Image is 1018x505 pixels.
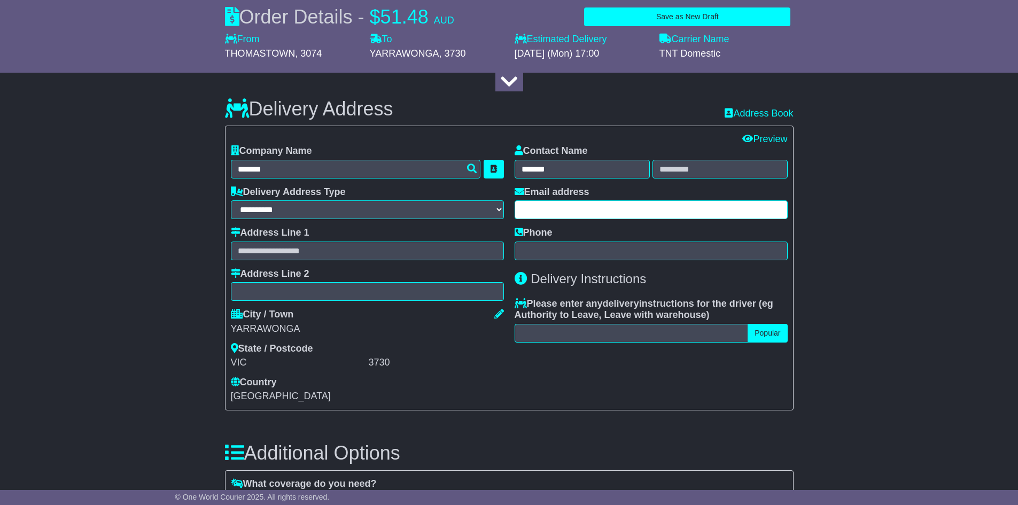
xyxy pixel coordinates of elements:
[231,187,346,198] label: Delivery Address Type
[370,34,392,45] label: To
[515,187,589,198] label: Email address
[603,298,639,309] span: delivery
[370,48,439,59] span: YARRAWONGA
[659,34,729,45] label: Carrier Name
[659,48,794,60] div: TNT Domestic
[584,7,790,26] button: Save as New Draft
[370,6,380,28] span: $
[225,34,260,45] label: From
[225,98,393,120] h3: Delivery Address
[231,309,294,321] label: City / Town
[231,227,309,239] label: Address Line 1
[742,134,787,144] a: Preview
[380,6,429,28] span: 51.48
[225,48,296,59] span: THOMASTOWN
[748,324,787,343] button: Popular
[515,298,773,321] span: eg Authority to Leave, Leave with warehouse
[231,391,331,401] span: [GEOGRAPHIC_DATA]
[231,478,377,490] label: What coverage do you need?
[725,108,793,119] a: Address Book
[515,298,788,321] label: Please enter any instructions for the driver ( )
[515,34,649,45] label: Estimated Delivery
[531,271,646,286] span: Delivery Instructions
[225,442,794,464] h3: Additional Options
[515,48,649,60] div: [DATE] (Mon) 17:00
[434,15,454,26] span: AUD
[439,48,466,59] span: , 3730
[295,48,322,59] span: , 3074
[231,323,504,335] div: YARRAWONGA
[231,357,366,369] div: VIC
[175,493,330,501] span: © One World Courier 2025. All rights reserved.
[515,227,553,239] label: Phone
[231,145,312,157] label: Company Name
[231,377,277,389] label: Country
[369,357,504,369] div: 3730
[515,145,588,157] label: Contact Name
[231,343,313,355] label: State / Postcode
[231,268,309,280] label: Address Line 2
[225,5,454,28] div: Order Details -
